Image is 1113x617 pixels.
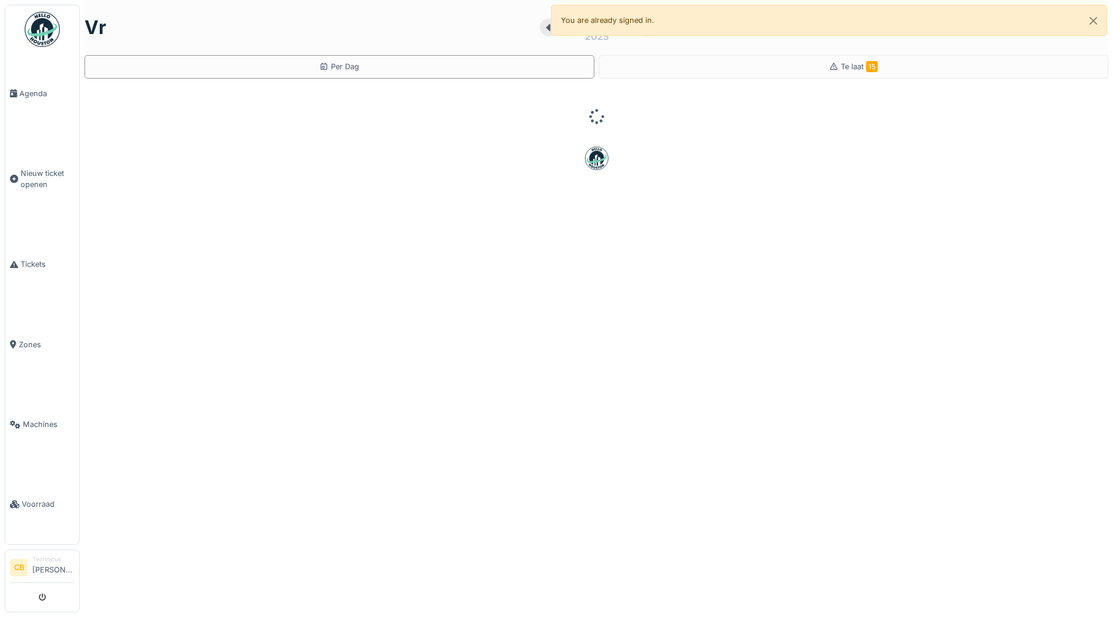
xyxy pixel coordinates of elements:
button: Close [1080,5,1107,36]
span: 15 [866,61,878,72]
a: Zones [5,304,79,384]
li: CB [10,559,28,577]
a: Voorraad [5,465,79,544]
a: Tickets [5,225,79,304]
a: Machines [5,385,79,465]
span: Zones [19,339,75,350]
li: [PERSON_NAME] [32,555,75,580]
div: You are already signed in. [551,5,1108,36]
div: 2025 [585,29,609,43]
div: Technicus [32,555,75,564]
span: Machines [23,419,75,430]
span: Agenda [19,88,75,99]
a: Agenda [5,53,79,133]
a: Nieuw ticket openen [5,133,79,225]
span: Nieuw ticket openen [21,168,75,190]
a: CB Technicus[PERSON_NAME] [10,555,75,583]
img: Badge_color-CXgf-gQk.svg [25,12,60,47]
div: Per Dag [319,61,359,72]
h1: vr [84,16,106,39]
span: Voorraad [22,499,75,510]
span: Tickets [21,259,75,270]
img: badge-BVDL4wpA.svg [585,147,608,170]
span: Te laat [841,62,878,71]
